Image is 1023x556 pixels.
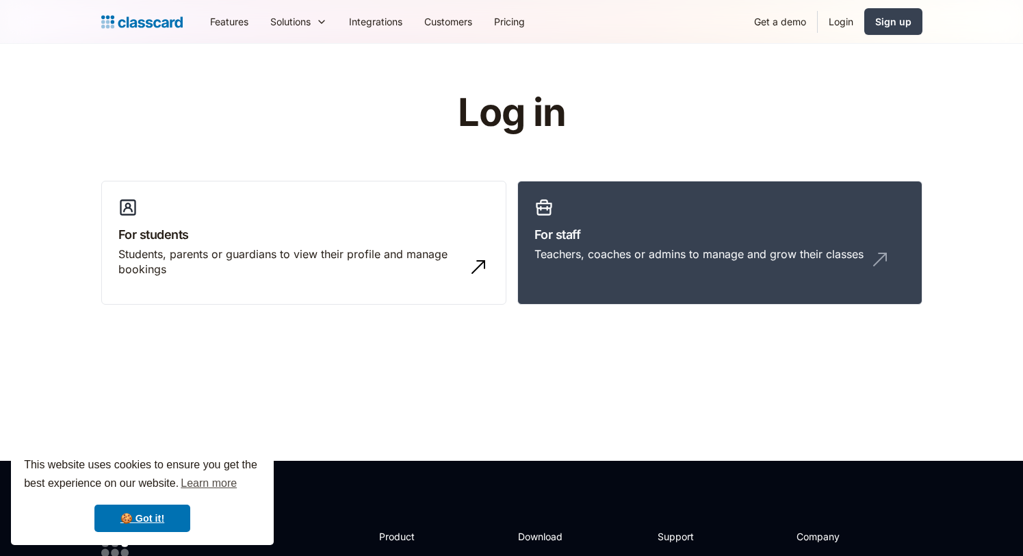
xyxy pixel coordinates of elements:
[518,529,574,544] h2: Download
[534,247,864,262] div: Teachers, coaches or admins to manage and grow their classes
[259,6,338,37] div: Solutions
[818,6,864,37] a: Login
[118,247,462,277] div: Students, parents or guardians to view their profile and manage bookings
[875,14,911,29] div: Sign up
[743,6,817,37] a: Get a demo
[338,6,413,37] a: Integrations
[517,181,922,305] a: For staffTeachers, coaches or admins to manage and grow their classes
[101,12,183,31] a: Logo
[534,225,905,244] h3: For staff
[101,181,506,305] a: For studentsStudents, parents or guardians to view their profile and manage bookings
[658,529,713,544] h2: Support
[179,473,239,494] a: learn more about cookies
[864,8,922,35] a: Sign up
[413,6,483,37] a: Customers
[94,505,190,532] a: dismiss cookie message
[797,529,888,544] h2: Company
[11,444,274,545] div: cookieconsent
[483,6,536,37] a: Pricing
[270,14,311,29] div: Solutions
[24,457,261,494] span: This website uses cookies to ensure you get the best experience on our website.
[199,6,259,37] a: Features
[379,529,452,544] h2: Product
[118,225,489,244] h3: For students
[294,92,729,134] h1: Log in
